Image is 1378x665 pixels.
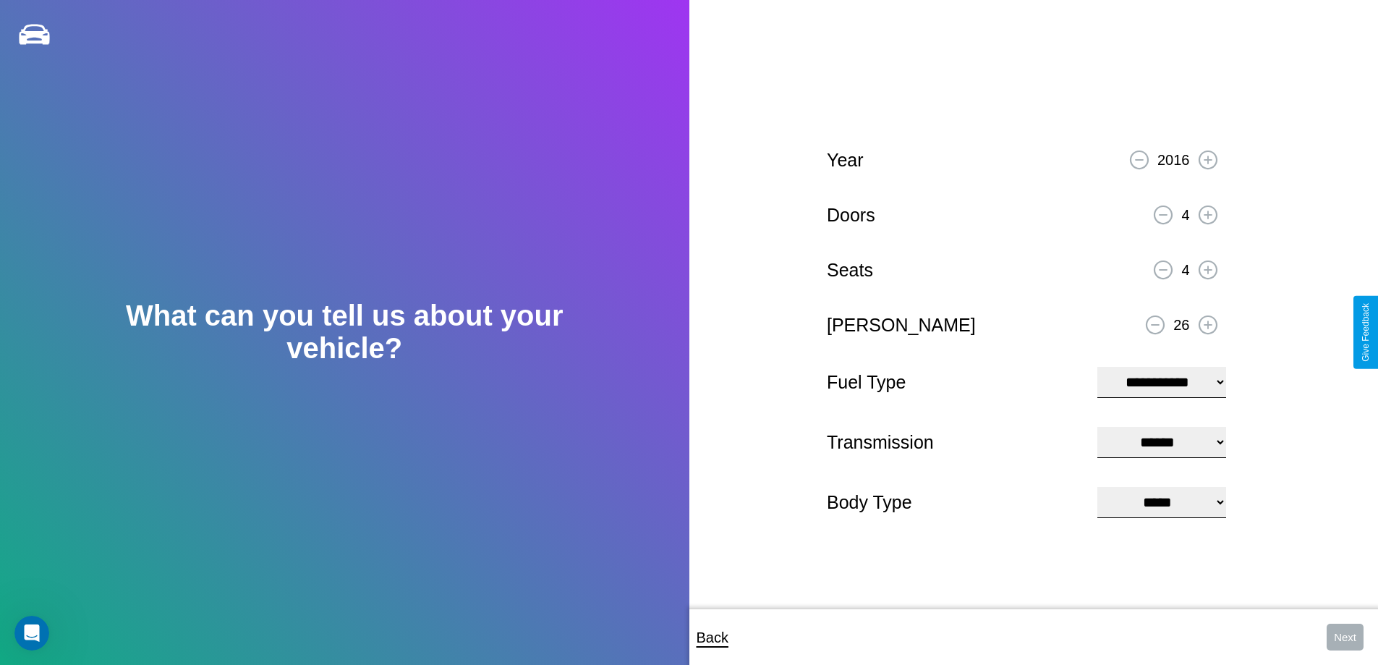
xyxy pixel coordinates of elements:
p: 2016 [1157,147,1190,173]
p: 4 [1181,257,1189,283]
p: Seats [827,254,873,287]
p: Doors [827,199,875,232]
p: [PERSON_NAME] [827,309,976,342]
p: 4 [1181,202,1189,228]
button: Next [1327,624,1364,651]
p: Year [827,144,864,177]
p: 26 [1173,312,1189,338]
div: Give Feedback [1361,303,1371,362]
p: Back [697,624,728,651]
p: Body Type [827,486,1083,519]
h2: What can you tell us about your vehicle? [69,300,620,365]
iframe: Intercom live chat [14,616,49,651]
p: Fuel Type [827,366,1083,399]
p: Transmission [827,426,1083,459]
